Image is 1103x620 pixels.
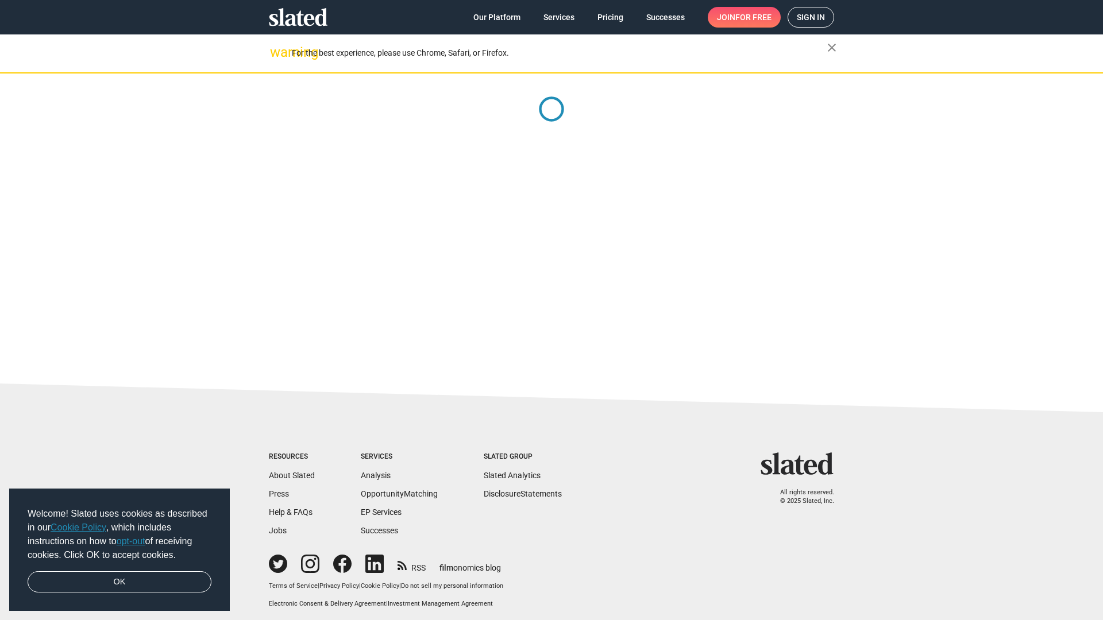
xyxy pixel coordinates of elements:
[117,536,145,546] a: opt-out
[788,7,834,28] a: Sign in
[361,489,438,498] a: OpportunityMatching
[9,489,230,611] div: cookieconsent
[735,7,772,28] span: for free
[269,582,318,590] a: Terms of Service
[270,45,284,59] mat-icon: warning
[484,471,541,480] a: Slated Analytics
[319,582,359,590] a: Privacy Policy
[269,526,287,535] a: Jobs
[473,7,520,28] span: Our Platform
[51,522,106,532] a: Cookie Policy
[708,7,781,28] a: Joinfor free
[361,582,399,590] a: Cookie Policy
[388,600,493,607] a: Investment Management Agreement
[825,41,839,55] mat-icon: close
[637,7,694,28] a: Successes
[361,507,402,517] a: EP Services
[439,553,501,573] a: filmonomics blog
[439,563,453,572] span: film
[543,7,574,28] span: Services
[318,582,319,590] span: |
[768,489,834,505] p: All rights reserved. © 2025 Slated, Inc.
[292,45,827,61] div: For the best experience, please use Chrome, Safari, or Firefox.
[361,452,438,462] div: Services
[361,526,398,535] a: Successes
[359,582,361,590] span: |
[646,7,685,28] span: Successes
[399,582,401,590] span: |
[464,7,530,28] a: Our Platform
[597,7,623,28] span: Pricing
[28,507,211,562] span: Welcome! Slated uses cookies as described in our , which includes instructions on how to of recei...
[269,507,313,517] a: Help & FAQs
[28,571,211,593] a: dismiss cookie message
[269,471,315,480] a: About Slated
[797,7,825,27] span: Sign in
[717,7,772,28] span: Join
[269,600,386,607] a: Electronic Consent & Delivery Agreement
[361,471,391,480] a: Analysis
[534,7,584,28] a: Services
[269,452,315,462] div: Resources
[398,556,426,573] a: RSS
[588,7,633,28] a: Pricing
[401,582,503,591] button: Do not sell my personal information
[386,600,388,607] span: |
[484,489,562,498] a: DisclosureStatements
[484,452,562,462] div: Slated Group
[269,489,289,498] a: Press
